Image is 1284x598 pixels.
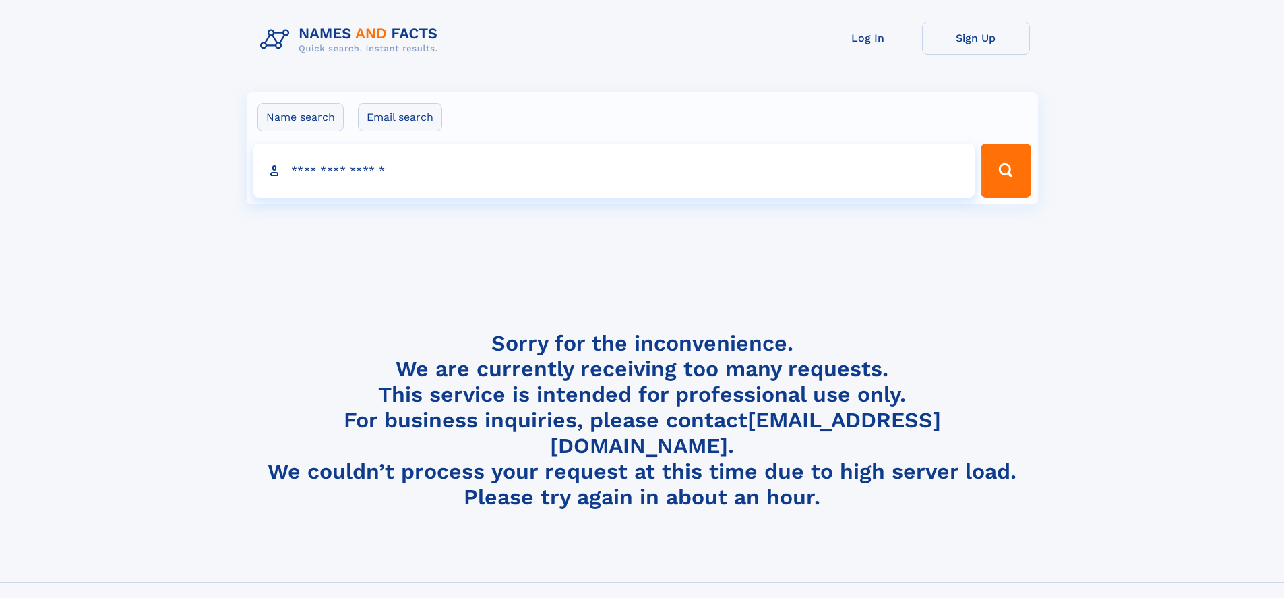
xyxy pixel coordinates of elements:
[550,407,941,458] a: [EMAIL_ADDRESS][DOMAIN_NAME]
[922,22,1030,55] a: Sign Up
[255,22,449,58] img: Logo Names and Facts
[255,330,1030,510] h4: Sorry for the inconvenience. We are currently receiving too many requests. This service is intend...
[253,144,975,198] input: search input
[814,22,922,55] a: Log In
[257,103,344,131] label: Name search
[358,103,442,131] label: Email search
[981,144,1031,198] button: Search Button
